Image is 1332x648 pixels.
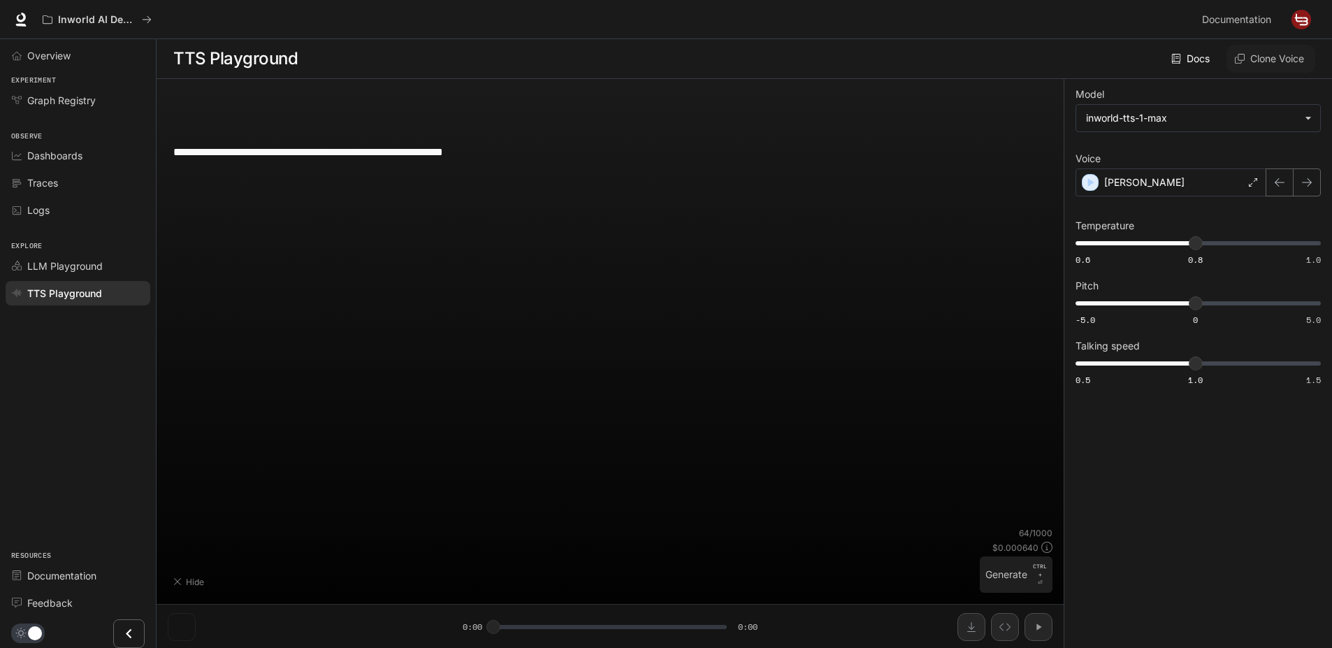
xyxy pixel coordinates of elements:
p: Pitch [1076,281,1099,291]
a: TTS Playground [6,281,150,305]
span: 0.5 [1076,374,1090,386]
img: User avatar [1291,10,1311,29]
p: [PERSON_NAME] [1104,175,1185,189]
a: Docs [1168,45,1215,73]
h1: TTS Playground [173,45,298,73]
p: $ 0.000640 [992,542,1038,554]
span: 1.0 [1306,254,1321,266]
p: Model [1076,89,1104,99]
span: Graph Registry [27,93,96,108]
span: Dark mode toggle [28,625,42,640]
span: LLM Playground [27,259,103,273]
p: 64 / 1000 [1019,527,1052,539]
span: -5.0 [1076,314,1095,326]
button: Close drawer [113,619,145,648]
button: Clone Voice [1226,45,1315,73]
span: TTS Playground [27,286,102,301]
p: Inworld AI Demos [58,14,136,26]
a: Feedback [6,591,150,615]
a: Graph Registry [6,88,150,113]
button: User avatar [1287,6,1315,34]
a: LLM Playground [6,254,150,278]
p: Temperature [1076,221,1134,231]
span: 0 [1193,314,1198,326]
span: Overview [27,48,71,63]
span: Traces [27,175,58,190]
button: All workspaces [36,6,158,34]
button: Hide [168,570,212,593]
a: Dashboards [6,143,150,168]
a: Logs [6,198,150,222]
div: inworld-tts-1-max [1086,111,1298,125]
button: GenerateCTRL +⏎ [980,556,1052,593]
div: inworld-tts-1-max [1076,105,1320,131]
a: Documentation [1196,6,1282,34]
p: Talking speed [1076,341,1140,351]
span: Documentation [1202,11,1271,29]
a: Overview [6,43,150,68]
span: 1.5 [1306,374,1321,386]
p: Voice [1076,154,1101,164]
span: 0.6 [1076,254,1090,266]
span: Documentation [27,568,96,583]
a: Documentation [6,563,150,588]
span: Logs [27,203,50,217]
span: 5.0 [1306,314,1321,326]
p: ⏎ [1033,562,1047,587]
span: 0.8 [1188,254,1203,266]
span: Dashboards [27,148,82,163]
span: 1.0 [1188,374,1203,386]
p: CTRL + [1033,562,1047,579]
span: Feedback [27,596,73,610]
a: Traces [6,171,150,195]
